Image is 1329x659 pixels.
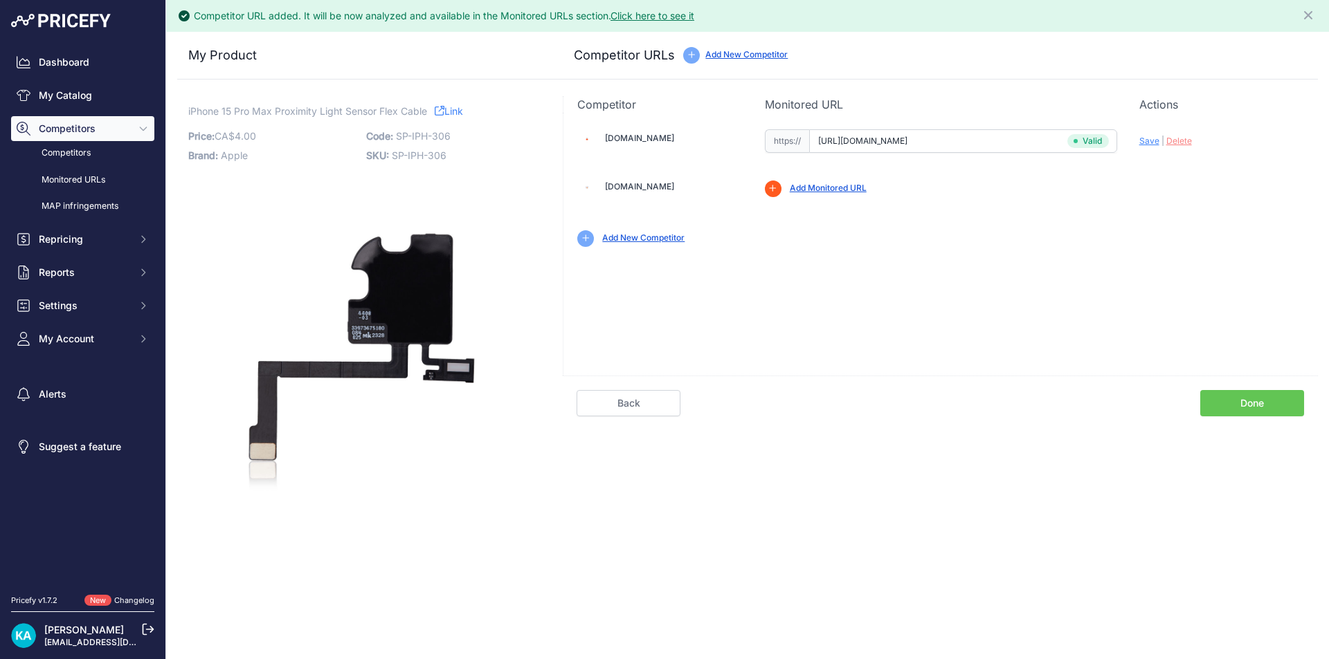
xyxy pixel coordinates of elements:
p: Monitored URL [765,96,1117,113]
h3: Competitor URLs [574,46,675,65]
span: Apple [221,149,248,161]
a: Competitors [11,141,154,165]
h3: My Product [188,46,535,65]
a: Add New Competitor [705,49,788,59]
a: Changelog [114,595,154,605]
a: Alerts [11,382,154,407]
a: [PERSON_NAME] [44,624,124,635]
a: [EMAIL_ADDRESS][DOMAIN_NAME] [44,637,189,647]
span: Save [1139,136,1159,146]
span: New [84,595,111,606]
span: Delete [1166,136,1192,146]
a: [DOMAIN_NAME] [605,181,674,192]
span: SP-IPH-306 [392,149,446,161]
span: Brand: [188,149,218,161]
span: Repricing [39,232,129,246]
button: Repricing [11,227,154,252]
input: mtech.shop/product [809,129,1117,153]
a: [DOMAIN_NAME] [605,133,674,143]
span: iPhone 15 Pro Max Proximity Light Sensor Flex Cable [188,102,427,120]
button: Reports [11,260,154,285]
p: Competitor [577,96,742,113]
span: | [1161,136,1164,146]
a: Dashboard [11,50,154,75]
span: 4.00 [235,130,256,142]
a: My Catalog [11,83,154,108]
p: Actions [1139,96,1304,113]
a: MAP infringements [11,194,154,219]
a: Click here to see it [611,10,694,21]
nav: Sidebar [11,50,154,578]
button: Close [1301,6,1318,22]
div: Competitor URL added. It will be now analyzed and available in the Monitored URLs section. [194,9,694,23]
a: Done [1200,390,1304,416]
img: Pricefy Logo [11,14,111,28]
span: SP-IPH-306 [396,130,451,142]
a: Suggest a feature [11,434,154,459]
span: Competitors [39,122,129,136]
span: My Account [39,332,129,346]
button: My Account [11,326,154,351]
a: Add Monitored URL [790,183,867,193]
button: Competitors [11,116,154,141]
a: Add New Competitor [602,232,685,243]
span: https:// [765,129,809,153]
span: Reports [39,266,129,279]
a: Back [577,390,680,416]
span: Settings [39,299,129,313]
a: Monitored URLs [11,168,154,192]
button: Settings [11,293,154,318]
span: Price: [188,130,215,142]
a: Link [435,102,463,120]
div: Pricefy v1.7.2 [11,595,57,606]
p: CA$ [188,127,358,146]
span: Code: [366,130,393,142]
span: SKU: [366,149,389,161]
